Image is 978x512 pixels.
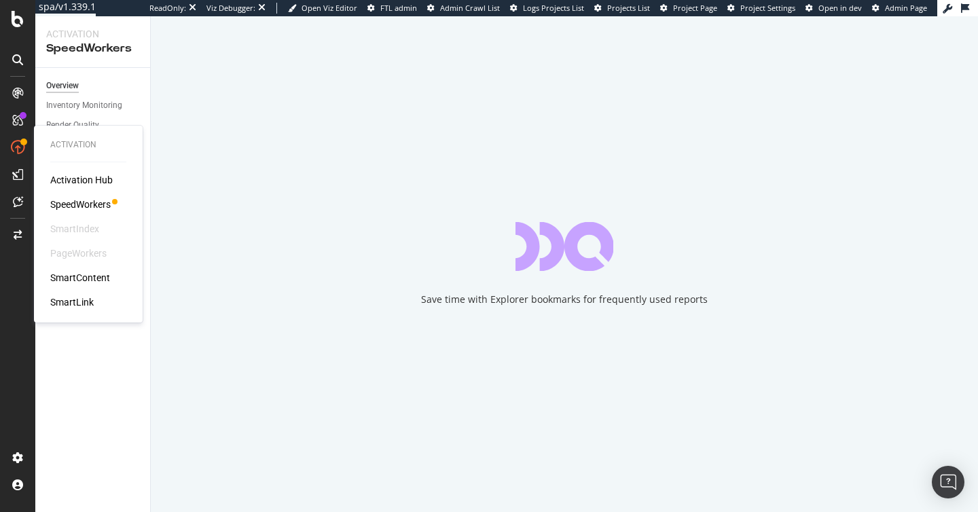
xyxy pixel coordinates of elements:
div: SpeedWorkers [46,41,139,56]
a: Project Page [660,3,717,14]
a: Project Settings [727,3,795,14]
a: Admin Crawl List [427,3,500,14]
a: SmartLink [50,295,94,309]
span: Project Page [673,3,717,13]
span: Admin Page [885,3,927,13]
a: SmartContent [50,271,110,285]
a: Inventory Monitoring [46,98,141,113]
div: Save time with Explorer bookmarks for frequently used reports [421,293,708,306]
a: Open in dev [805,3,862,14]
a: SpeedWorkers [50,198,111,211]
div: Open Intercom Messenger [932,466,964,498]
span: Logs Projects List [523,3,584,13]
a: Render Quality [46,118,141,132]
div: PageWorkers [50,246,107,260]
span: FTL admin [380,3,417,13]
span: Project Settings [740,3,795,13]
span: Projects List [607,3,650,13]
span: Open in dev [818,3,862,13]
div: Viz Debugger: [206,3,255,14]
a: Projects List [594,3,650,14]
div: Inventory Monitoring [46,98,122,113]
div: ReadOnly: [149,3,186,14]
a: Admin Page [872,3,927,14]
div: Activation [50,139,126,151]
div: Render Quality [46,118,99,132]
a: Activation Hub [50,173,113,187]
a: Open Viz Editor [288,3,357,14]
div: Overview [46,79,79,93]
span: Admin Crawl List [440,3,500,13]
div: SmartIndex [50,222,99,236]
div: animation [515,222,613,271]
a: FTL admin [367,3,417,14]
span: Open Viz Editor [302,3,357,13]
a: Logs Projects List [510,3,584,14]
a: Overview [46,79,141,93]
div: Activation [46,27,139,41]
